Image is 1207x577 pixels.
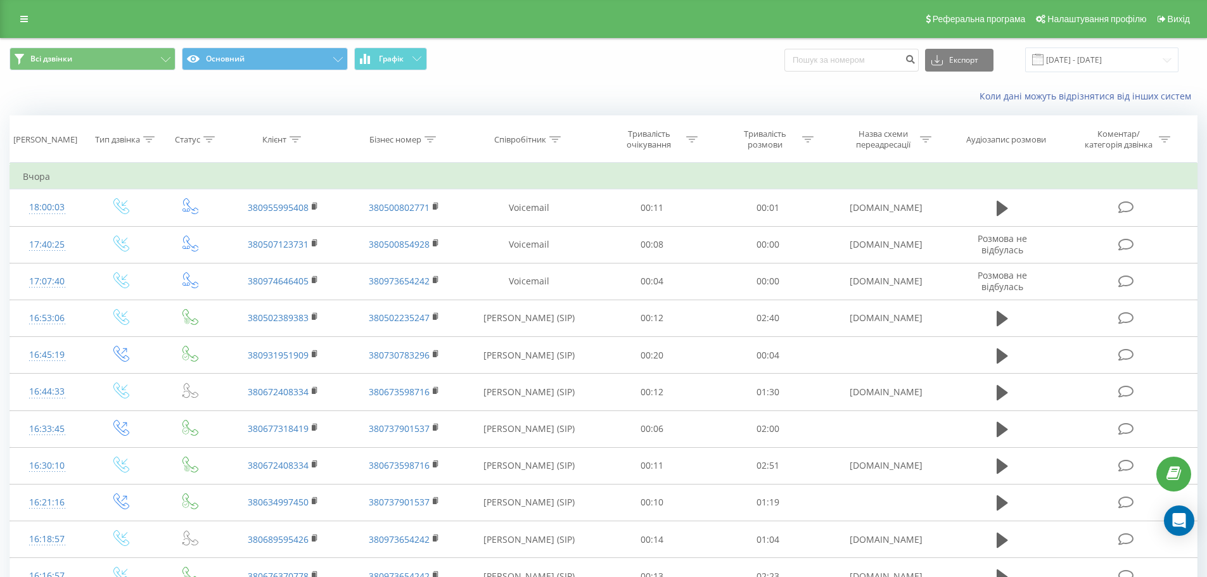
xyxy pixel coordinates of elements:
[710,447,826,484] td: 02:51
[182,48,348,70] button: Основний
[464,226,594,263] td: Voicemail
[23,417,72,441] div: 16:33:45
[30,54,72,64] span: Всі дзвінки
[594,226,710,263] td: 00:08
[464,447,594,484] td: [PERSON_NAME] (SIP)
[710,300,826,336] td: 02:40
[826,263,946,300] td: [DOMAIN_NAME]
[95,134,140,145] div: Тип дзвінка
[464,300,594,336] td: [PERSON_NAME] (SIP)
[262,134,286,145] div: Клієнт
[1082,129,1156,150] div: Коментар/категорія дзвінка
[978,269,1027,293] span: Розмова не відбулась
[464,521,594,558] td: [PERSON_NAME] (SIP)
[978,232,1027,256] span: Розмова не відбулась
[10,48,176,70] button: Всі дзвінки
[980,90,1197,102] a: Коли дані можуть відрізнятися вiд інших систем
[354,48,427,70] button: Графік
[1168,14,1190,24] span: Вихід
[966,134,1046,145] div: Аудіозапис розмови
[369,496,430,508] a: 380737901537
[369,134,421,145] div: Бізнес номер
[710,521,826,558] td: 01:04
[369,459,430,471] a: 380673598716
[594,189,710,226] td: 00:11
[925,49,993,72] button: Експорт
[23,232,72,257] div: 17:40:25
[369,201,430,213] a: 380500802771
[933,14,1026,24] span: Реферальна програма
[13,134,77,145] div: [PERSON_NAME]
[826,447,946,484] td: [DOMAIN_NAME]
[23,490,72,515] div: 16:21:16
[784,49,919,72] input: Пошук за номером
[10,164,1197,189] td: Вчора
[826,521,946,558] td: [DOMAIN_NAME]
[710,337,826,374] td: 00:04
[1164,505,1194,536] div: Open Intercom Messenger
[464,484,594,521] td: [PERSON_NAME] (SIP)
[369,422,430,434] a: 380737901537
[710,226,826,263] td: 00:00
[369,386,430,398] a: 380673598716
[594,337,710,374] td: 00:20
[23,527,72,552] div: 16:18:57
[248,201,309,213] a: 380955995408
[710,263,826,300] td: 00:00
[464,189,594,226] td: Voicemail
[494,134,546,145] div: Співробітник
[1047,14,1146,24] span: Налаштування профілю
[248,275,309,287] a: 380974646405
[379,54,404,63] span: Графік
[594,410,710,447] td: 00:06
[369,238,430,250] a: 380500854928
[23,379,72,404] div: 16:44:33
[23,343,72,367] div: 16:45:19
[826,300,946,336] td: [DOMAIN_NAME]
[248,238,309,250] a: 380507123731
[710,410,826,447] td: 02:00
[23,453,72,478] div: 16:30:10
[710,189,826,226] td: 00:01
[369,349,430,361] a: 380730783296
[369,275,430,287] a: 380973654242
[464,410,594,447] td: [PERSON_NAME] (SIP)
[594,374,710,410] td: 00:12
[594,521,710,558] td: 00:14
[464,337,594,374] td: [PERSON_NAME] (SIP)
[826,226,946,263] td: [DOMAIN_NAME]
[175,134,200,145] div: Статус
[594,447,710,484] td: 00:11
[826,189,946,226] td: [DOMAIN_NAME]
[369,533,430,545] a: 380973654242
[464,263,594,300] td: Voicemail
[248,533,309,545] a: 380689595426
[369,312,430,324] a: 380502235247
[594,484,710,521] td: 00:10
[248,349,309,361] a: 380931951909
[615,129,683,150] div: Тривалість очікування
[23,306,72,331] div: 16:53:06
[710,374,826,410] td: 01:30
[849,129,917,150] div: Назва схеми переадресації
[464,374,594,410] td: [PERSON_NAME] (SIP)
[826,374,946,410] td: [DOMAIN_NAME]
[731,129,799,150] div: Тривалість розмови
[710,484,826,521] td: 01:19
[23,195,72,220] div: 18:00:03
[594,300,710,336] td: 00:12
[248,422,309,434] a: 380677318419
[248,496,309,508] a: 380634997450
[248,386,309,398] a: 380672408334
[248,312,309,324] a: 380502389383
[23,269,72,294] div: 17:07:40
[594,263,710,300] td: 00:04
[248,459,309,471] a: 380672408334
